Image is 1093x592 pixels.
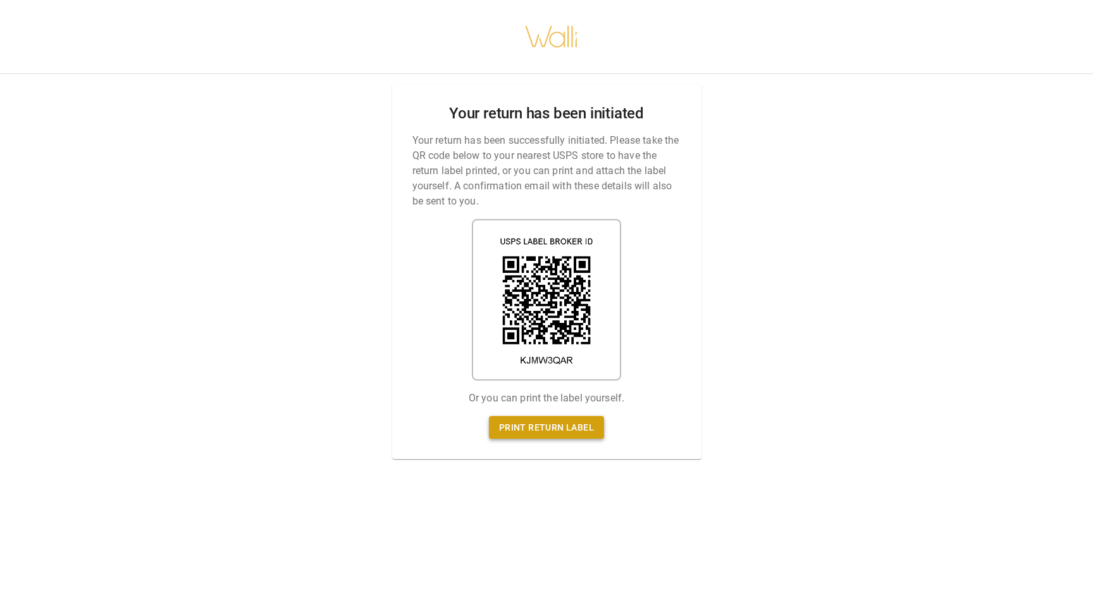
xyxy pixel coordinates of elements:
img: shipping label qr code [472,219,621,381]
img: walli-inc.myshopify.com [524,9,579,64]
p: Your return has been successfully initiated. Please take the QR code below to your nearest USPS s... [412,133,681,209]
p: Or you can print the label yourself. [469,391,624,406]
h2: Your return has been initiated [449,104,644,123]
a: Print return label [489,416,604,439]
